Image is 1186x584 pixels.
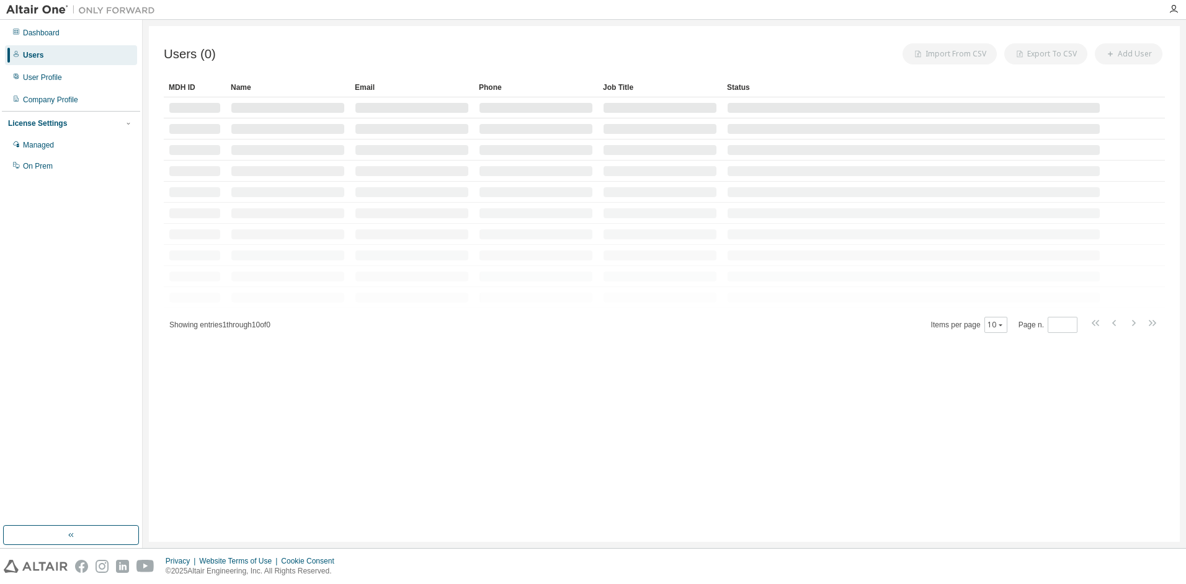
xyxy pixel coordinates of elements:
button: 10 [988,320,1004,330]
div: Phone [479,77,593,97]
p: © 2025 Altair Engineering, Inc. All Rights Reserved. [166,566,342,577]
div: Website Terms of Use [199,556,281,566]
div: On Prem [23,161,53,171]
div: User Profile [23,73,62,82]
div: Cookie Consent [281,556,341,566]
span: Showing entries 1 through 10 of 0 [169,321,270,329]
img: youtube.svg [136,560,154,573]
div: Privacy [166,556,199,566]
span: Users (0) [164,47,216,61]
div: Dashboard [23,28,60,38]
div: Email [355,77,469,97]
button: Import From CSV [903,43,997,64]
img: linkedin.svg [116,560,129,573]
img: instagram.svg [96,560,109,573]
img: facebook.svg [75,560,88,573]
button: Export To CSV [1004,43,1087,64]
div: Job Title [603,77,717,97]
img: altair_logo.svg [4,560,68,573]
div: Status [727,77,1100,97]
div: Company Profile [23,95,78,105]
span: Page n. [1019,317,1077,333]
div: License Settings [8,118,67,128]
div: Name [231,77,345,97]
span: Items per page [931,317,1007,333]
div: Managed [23,140,54,150]
button: Add User [1095,43,1162,64]
img: Altair One [6,4,161,16]
div: Users [23,50,43,60]
div: MDH ID [169,77,221,97]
